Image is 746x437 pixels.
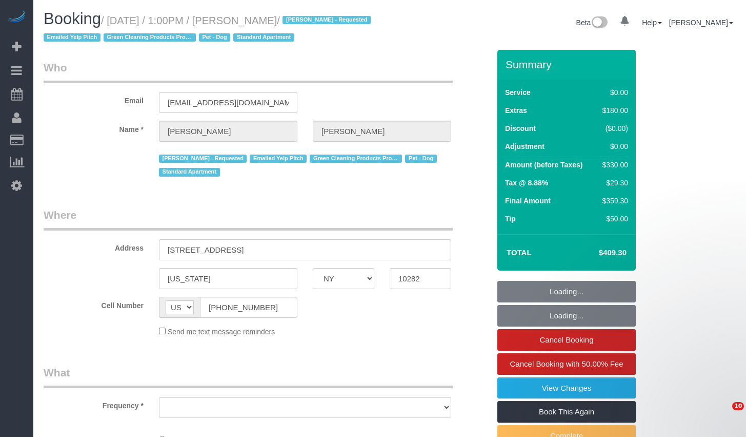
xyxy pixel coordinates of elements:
[310,155,402,163] span: Green Cleaning Products Provided
[591,16,608,30] img: New interface
[44,10,101,28] span: Booking
[598,160,628,170] div: $330.00
[36,297,151,311] label: Cell Number
[669,18,733,27] a: [PERSON_NAME]
[505,141,545,151] label: Adjustment
[313,121,451,142] input: Last Name
[159,168,220,176] span: Standard Apartment
[168,328,275,336] span: Send me text message reminders
[390,268,451,289] input: Zip Code
[505,105,527,116] label: Extras
[642,18,662,27] a: Help
[497,377,636,399] a: View Changes
[507,248,532,257] strong: Total
[44,365,453,388] legend: What
[159,121,297,142] input: First Name
[598,178,628,188] div: $29.30
[36,239,151,253] label: Address
[505,178,548,188] label: Tax @ 8.88%
[598,105,628,116] div: $180.00
[199,33,230,42] span: Pet - Dog
[250,155,307,163] span: Emailed Yelp Pitch
[283,16,370,24] span: [PERSON_NAME] - Requested
[405,155,436,163] span: Pet - Dog
[598,214,628,224] div: $50.00
[159,268,297,289] input: City
[598,141,628,151] div: $0.00
[159,92,297,113] input: Email
[505,196,551,206] label: Final Amount
[505,87,531,98] label: Service
[568,249,627,257] h4: $409.30
[44,60,453,83] legend: Who
[598,123,628,134] div: ($0.00)
[505,123,536,134] label: Discount
[510,359,623,368] span: Cancel Booking with 50.00% Fee
[506,59,631,70] h3: Summary
[36,92,151,106] label: Email
[598,87,628,98] div: $0.00
[497,401,636,423] a: Book This Again
[159,155,247,163] span: [PERSON_NAME] - Requested
[711,402,736,427] iframe: Intercom live chat
[36,121,151,135] label: Name *
[44,33,100,42] span: Emailed Yelp Pitch
[36,397,151,411] label: Frequency *
[200,297,297,318] input: Cell Number
[44,15,374,44] small: / [DATE] / 1:00PM / [PERSON_NAME]
[576,18,608,27] a: Beta
[598,196,628,206] div: $359.30
[44,207,453,231] legend: Where
[732,402,744,410] span: 10
[497,353,636,375] a: Cancel Booking with 50.00% Fee
[505,160,582,170] label: Amount (before Taxes)
[505,214,516,224] label: Tip
[497,329,636,351] a: Cancel Booking
[104,33,196,42] span: Green Cleaning Products Provided
[233,33,294,42] span: Standard Apartment
[6,10,27,25] img: Automaid Logo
